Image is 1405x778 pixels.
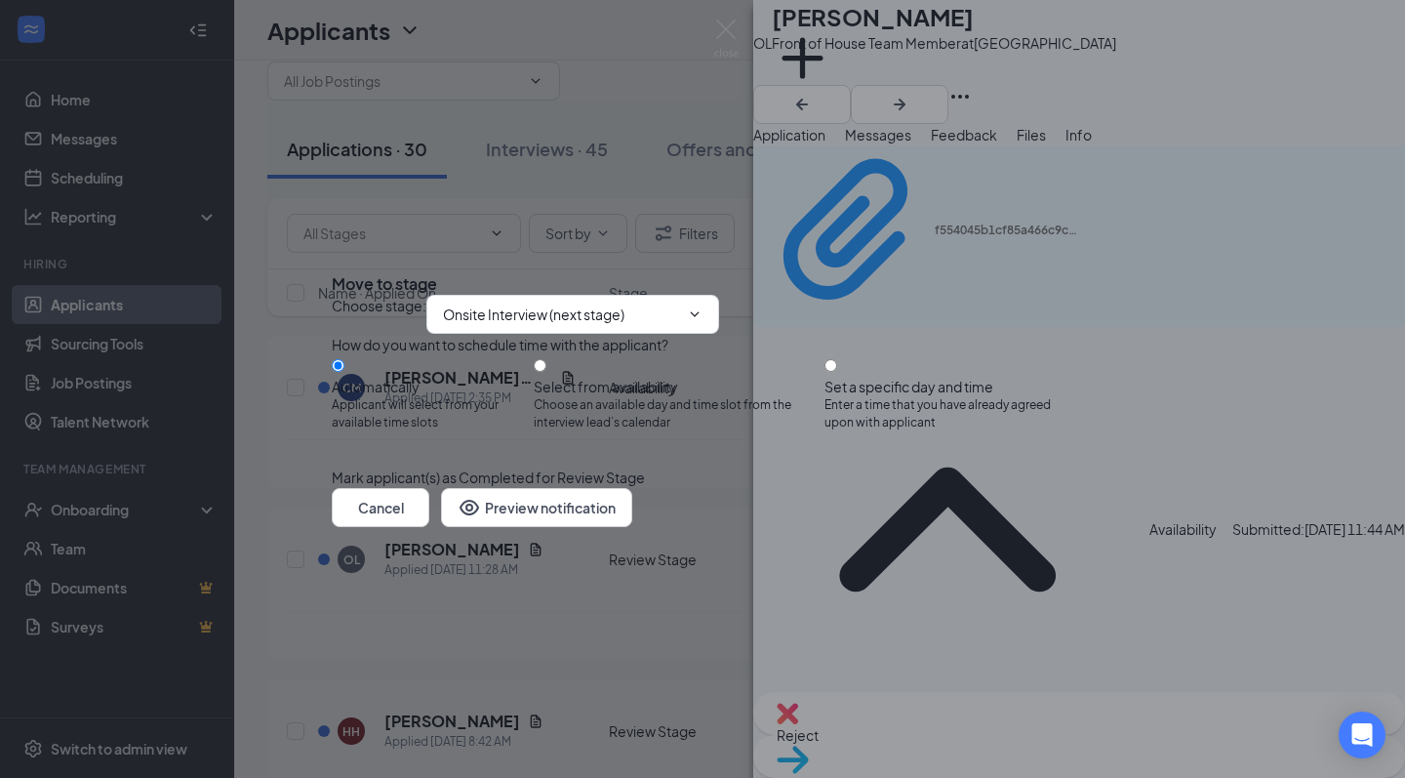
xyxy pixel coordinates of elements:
[332,396,534,433] span: Applicant will select from your available time slots
[1339,712,1385,758] div: Open Intercom Messenger
[824,377,1073,396] div: Set a specific day and time
[332,377,534,396] div: Automatically
[332,334,1073,355] div: How do you want to schedule time with the applicant?
[534,396,824,433] span: Choose an available day and time slot from the interview lead’s calendar
[332,488,429,527] button: Cancel
[534,377,824,396] div: Select from availability
[458,496,481,519] svg: Eye
[687,307,702,322] svg: ChevronDown
[332,273,437,295] h3: Move to stage
[332,467,645,488] span: Mark applicant(s) as Completed for Review Stage
[441,488,632,527] button: Preview notificationEye
[332,295,426,334] span: Choose stage :
[824,396,1073,433] span: Enter a time that you have already agreed upon with applicant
